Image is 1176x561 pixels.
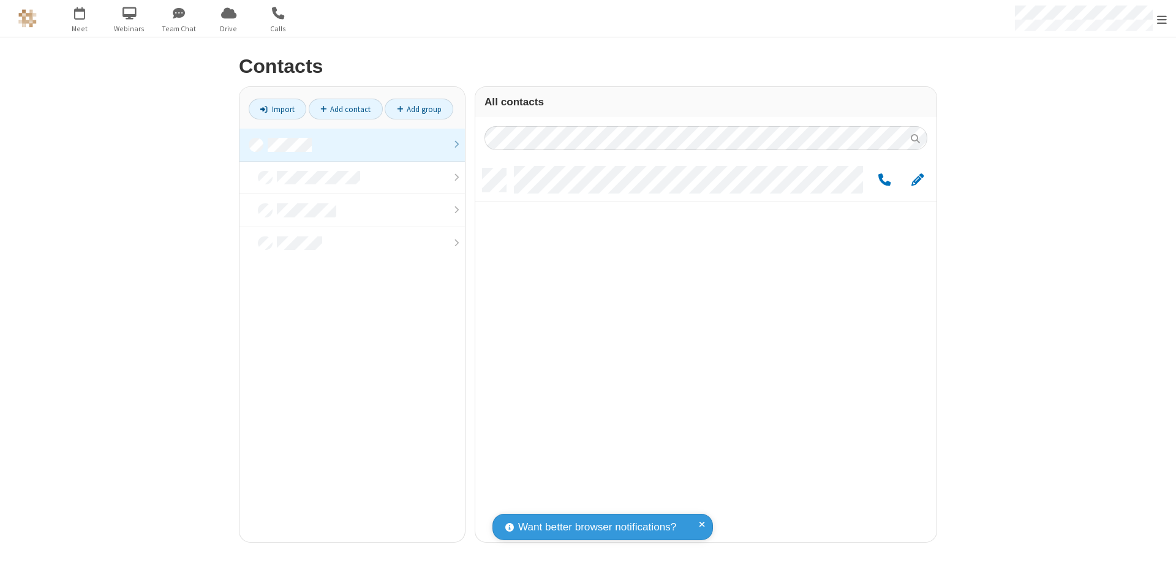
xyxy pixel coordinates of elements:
[309,99,383,119] a: Add contact
[107,23,153,34] span: Webinars
[385,99,453,119] a: Add group
[518,519,676,535] span: Want better browser notifications?
[57,23,103,34] span: Meet
[872,173,896,188] button: Call by phone
[484,96,927,108] h3: All contacts
[255,23,301,34] span: Calls
[249,99,306,119] a: Import
[905,173,929,188] button: Edit
[18,9,37,28] img: QA Selenium DO NOT DELETE OR CHANGE
[239,56,937,77] h2: Contacts
[475,159,937,542] div: grid
[156,23,202,34] span: Team Chat
[206,23,252,34] span: Drive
